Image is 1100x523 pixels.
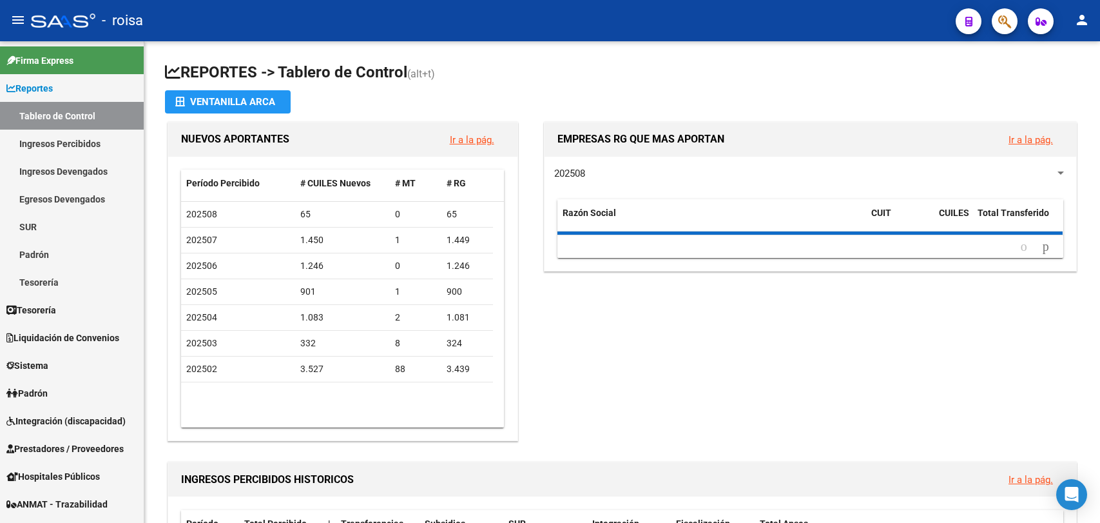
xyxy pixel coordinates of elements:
[186,364,217,374] span: 202502
[6,303,56,317] span: Tesorería
[939,208,969,218] span: CUILES
[557,133,724,145] span: EMPRESAS RG QUE MAS APORTAN
[395,207,436,222] div: 0
[554,168,585,179] span: 202508
[447,259,488,273] div: 1.246
[395,259,436,273] div: 0
[1008,474,1053,486] a: Ir a la pág.
[181,170,295,197] datatable-header-cell: Período Percibido
[6,469,100,484] span: Hospitales Públicos
[300,284,385,299] div: 901
[300,259,385,273] div: 1.246
[450,134,494,146] a: Ir a la pág.
[441,170,493,197] datatable-header-cell: # RG
[6,386,48,400] span: Padrón
[395,233,436,248] div: 1
[186,286,217,297] span: 202505
[186,235,217,245] span: 202507
[10,12,26,28] mat-icon: menu
[395,178,416,188] span: # MT
[871,208,891,218] span: CUIT
[998,468,1063,491] button: Ir a la pág.
[295,170,390,197] datatable-header-cell: # CUILES Nuevos
[300,178,371,188] span: # CUILES Nuevos
[6,81,53,95] span: Reportes
[395,336,436,351] div: 8
[407,68,435,80] span: (alt+t)
[102,6,143,35] span: - roisa
[186,178,260,188] span: Período Percibido
[6,414,126,428] span: Integración (discapacidad)
[978,208,1049,218] span: Total Transferido
[6,497,108,511] span: ANMAT - Trazabilidad
[181,133,289,145] span: NUEVOS APORTANTES
[186,338,217,348] span: 202503
[447,284,488,299] div: 900
[1008,134,1053,146] a: Ir a la pág.
[6,359,48,373] span: Sistema
[175,90,280,113] div: Ventanilla ARCA
[395,310,436,325] div: 2
[390,170,441,197] datatable-header-cell: # MT
[6,331,119,345] span: Liquidación de Convenios
[186,209,217,219] span: 202508
[447,233,488,248] div: 1.449
[300,207,385,222] div: 65
[866,199,934,242] datatable-header-cell: CUIT
[447,310,488,325] div: 1.081
[934,199,972,242] datatable-header-cell: CUILES
[300,362,385,377] div: 3.527
[1015,240,1033,254] a: go to previous page
[1056,479,1087,510] div: Open Intercom Messenger
[1074,12,1090,28] mat-icon: person
[300,233,385,248] div: 1.450
[998,128,1063,152] button: Ir a la pág.
[165,62,1079,84] h1: REPORTES -> Tablero de Control
[165,90,291,113] button: Ventanilla ARCA
[186,312,217,322] span: 202504
[1037,240,1055,254] a: go to next page
[972,199,1063,242] datatable-header-cell: Total Transferido
[395,362,436,377] div: 88
[6,54,73,68] span: Firma Express
[300,336,385,351] div: 332
[563,208,616,218] span: Razón Social
[447,207,488,222] div: 65
[557,199,866,242] datatable-header-cell: Razón Social
[439,128,505,152] button: Ir a la pág.
[300,310,385,325] div: 1.083
[186,261,217,271] span: 202506
[447,336,488,351] div: 324
[181,473,354,486] span: INGRESOS PERCIBIDOS HISTORICOS
[447,362,488,377] div: 3.439
[395,284,436,299] div: 1
[6,442,124,456] span: Prestadores / Proveedores
[447,178,466,188] span: # RG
